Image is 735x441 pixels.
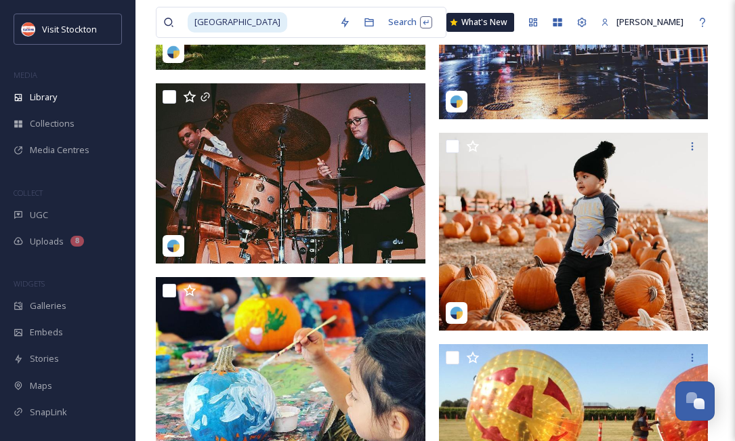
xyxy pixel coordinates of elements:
button: Open Chat [675,381,715,421]
span: UGC [30,209,48,222]
a: What's New [446,13,514,32]
span: Galleries [30,299,66,312]
img: unnamed.jpeg [22,22,35,36]
img: snapsea-logo.png [450,306,463,320]
img: snapsea-logo.png [450,95,463,108]
div: Search [381,9,439,35]
span: Library [30,91,57,104]
span: [GEOGRAPHIC_DATA] [188,12,287,32]
img: snapsea-logo.png [167,239,180,253]
div: 8 [70,236,84,247]
span: Visit Stockton [42,23,97,35]
a: [PERSON_NAME] [594,9,690,35]
span: COLLECT [14,188,43,198]
span: WIDGETS [14,278,45,289]
img: 93c3b79dfe4c2e9fd1dd5e4a786e21ab98f14a401b4cffa4f368d9e08b68a48c.jpg [439,133,709,331]
span: Embeds [30,326,63,339]
span: Uploads [30,235,64,248]
span: Maps [30,379,52,392]
img: 76d379bba105de317403323ec16981f0aaae2bd1a56b49b8431d082abc82ebdd.jpg [156,83,425,263]
img: snapsea-logo.png [167,45,180,59]
span: Collections [30,117,75,130]
span: SnapLink [30,406,67,419]
span: Media Centres [30,144,89,156]
span: MEDIA [14,70,37,80]
span: [PERSON_NAME] [616,16,684,28]
span: Stories [30,352,59,365]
